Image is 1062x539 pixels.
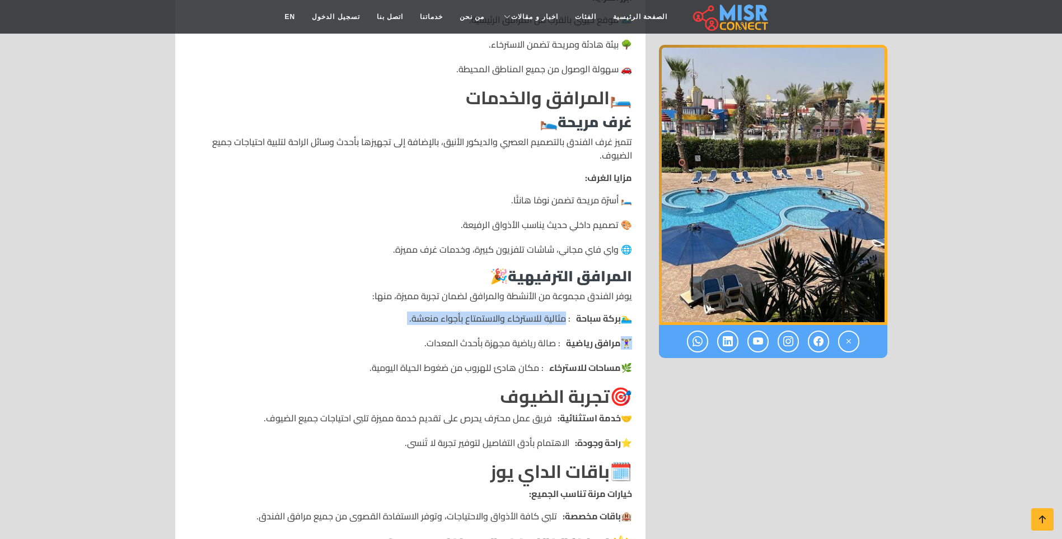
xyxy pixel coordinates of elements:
a: الصفحة الرئيسية [605,6,676,27]
strong: غرف مريحة [558,108,632,136]
strong: باقات مخصصة: [563,509,621,523]
img: main.misr_connect [693,3,768,31]
strong: مساحات للاسترخاء [549,361,621,374]
li: 🌿 : مكان هادئ للهروب من ضغوط الحياة اليومية. [189,361,632,374]
strong: خدمة استثنائية: [558,411,621,425]
p: تتميز غرف الفندق بالتصميم العصري والديكور الأنيق، بالإضافة إلى تجهيزها بأحدث وسائل الراحة لتلبية ... [189,135,632,162]
strong: المرافق والخدمات [466,81,610,114]
h3: 🛌 [189,113,632,131]
strong: راحة وجودة: [575,436,621,449]
li: 🛏️ أسرّة مريحة تضمن نومًا هانئًا. [189,193,632,207]
a: تسجيل الدخول [303,6,368,27]
strong: بركة سباحة [576,312,621,325]
a: اخبار و مقالات [493,6,567,27]
h2: 🛏️ [189,87,632,108]
strong: مرافق رياضية [566,336,621,350]
p: يوفر الفندق مجموعة من الأنشطة والمرافق لضمان تجربة مميزة، منها: [189,289,632,303]
li: 🎨 تصميم داخلي حديث يناسب الأذواق الرفيعة. [189,218,632,231]
li: 🏊‍♂️ : مثالية للاسترخاء والاستمتاع بأجواء منعشة. [189,312,632,325]
h3: 🎉 [189,267,632,285]
li: 🚗 سهولة الوصول من جميع المناطق المحيطة. [189,62,632,76]
a: الفئات [567,6,605,27]
span: اخبار و مقالات [511,12,558,22]
li: 🌐 واي فاي مجاني، شاشات تلفزيون كبيرة، وخدمات غرف مميزة. [189,243,632,256]
div: 1 / 1 [659,45,887,325]
a: EN [277,6,304,27]
li: 🏋️‍♀️ : صالة رياضية مجهزة بأحدث المعدات. [189,336,632,350]
h2: 🎯 [189,385,632,407]
li: ⭐ الاهتمام بأدق التفاصيل لتوفير تجربة لا تُنسى. [189,436,632,449]
li: 🌳 بيئة هادئة ومريحة تضمن الاسترخاء. [189,38,632,51]
strong: المرافق الترفيهية [508,262,632,290]
strong: خيارات مرنة تناسب الجميع: [529,485,632,502]
li: 🤝 فريق عمل محترف يحرص على تقديم خدمة مميزة تلبي احتياجات جميع الضيوف. [189,411,632,425]
strong: تجربة الضيوف [500,379,610,413]
a: اتصل بنا [368,6,411,27]
img: فندق هلنان دريم [659,45,887,325]
a: خدماتنا [411,6,451,27]
li: 🏨 تلبي كافة الأذواق والاحتياجات، وتوفر الاستفادة القصوى من جميع مرافق الفندق. [189,509,632,523]
strong: مزايا الغرف: [585,169,632,186]
a: من نحن [451,6,493,27]
strong: باقات الداي يوز [490,454,610,488]
h2: 🗓️ [189,461,632,482]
